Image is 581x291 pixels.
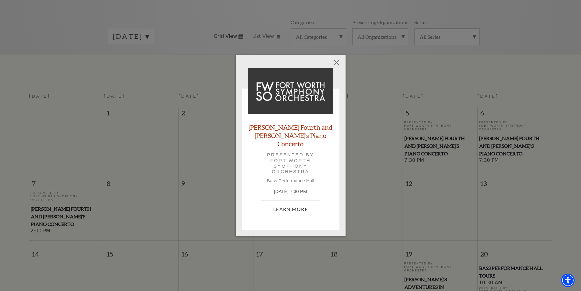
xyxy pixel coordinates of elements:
[248,188,333,195] p: [DATE] 7:30 PM
[331,57,342,68] button: Close
[248,123,333,148] a: [PERSON_NAME] Fourth and [PERSON_NAME]'s Piano Concerto
[256,152,325,174] p: Presented by Fort Worth Symphony Orchestra
[561,274,575,287] div: Accessibility Menu
[248,178,333,184] p: Bass Performance Hall
[248,68,333,114] img: Brahms Fourth and Grieg's Piano Concerto
[261,201,320,218] a: September 5, 7:30 PM Learn More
